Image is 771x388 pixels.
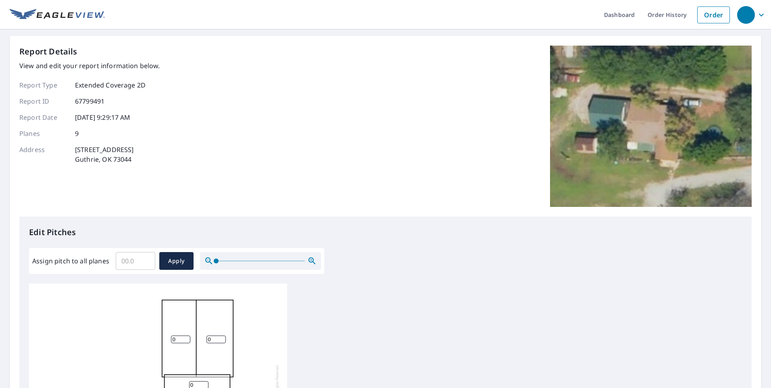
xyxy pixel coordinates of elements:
label: Assign pitch to all planes [32,256,109,266]
img: Top image [550,46,752,207]
p: Address [19,145,68,164]
p: View and edit your report information below. [19,61,160,71]
p: 67799491 [75,96,104,106]
span: Apply [166,256,187,266]
a: Order [697,6,730,23]
p: [STREET_ADDRESS] Guthrie, OK 73044 [75,145,133,164]
p: [DATE] 9:29:17 AM [75,113,131,122]
p: Extended Coverage 2D [75,80,146,90]
p: Edit Pitches [29,226,742,238]
p: Report Type [19,80,68,90]
img: EV Logo [10,9,105,21]
p: Report Date [19,113,68,122]
p: Report Details [19,46,77,58]
p: Planes [19,129,68,138]
p: 9 [75,129,79,138]
p: Report ID [19,96,68,106]
input: 00.0 [116,250,155,272]
button: Apply [159,252,194,270]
